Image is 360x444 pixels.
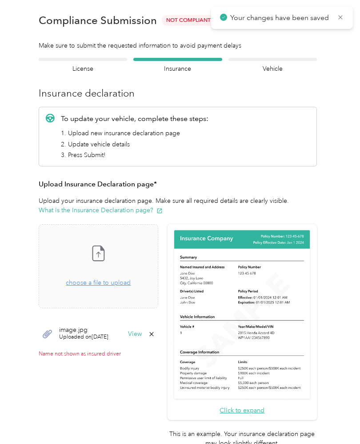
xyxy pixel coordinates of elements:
p: To update your vehicle, complete these steps: [61,113,208,124]
p: Your changes have been saved [230,12,331,24]
p: Upload your insurance declaration page. Make sure all required details are clearly visible. [39,196,317,215]
li: 2. Update vehicle details [61,140,208,149]
h4: License [39,64,127,73]
span: choose a file to upload [66,279,131,287]
button: What is the Insurance Declaration page? [39,206,163,215]
div: Make sure to submit the requested information to avoid payment delays [39,41,317,50]
span: choose a file to upload [39,225,158,308]
h4: Vehicle [228,64,317,73]
span: Uploaded on [DATE] [59,333,108,341]
span: image.jpg [59,327,108,333]
li: 1. Upload new insurance declaration page [61,129,208,138]
img: Sample insurance declaration [172,229,312,401]
h1: Compliance Submission [39,14,157,27]
button: View [128,331,142,337]
h3: Insurance declaration [39,86,317,101]
iframe: Everlance-gr Chat Button Frame [310,394,360,444]
button: Click to expand [220,406,264,415]
h4: Insurance [133,64,222,73]
span: Not Compliant [162,15,216,25]
li: 3. Press Submit! [61,150,208,160]
p: Name not shown as insured driver [39,350,158,358]
h3: Upload Insurance Declaration page* [39,179,317,190]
